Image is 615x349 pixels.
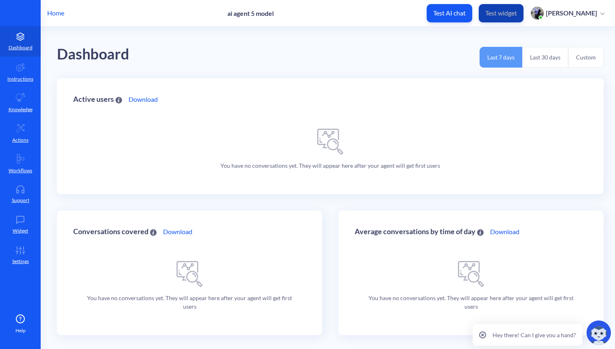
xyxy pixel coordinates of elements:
p: Workflows [9,167,32,174]
p: [PERSON_NAME] [546,9,597,18]
div: Active users [73,95,122,103]
p: Actions [12,136,28,144]
p: You have no conversations yet. They will appear here after your agent will get first users [81,294,298,311]
p: Widget [13,227,28,235]
p: Test widget [485,9,517,17]
p: Home [47,8,64,18]
p: Hey there! Can I give you a hand? [493,331,576,339]
p: ai agent 5 model [227,9,274,17]
a: Download [490,227,519,237]
div: Dashboard [57,43,129,66]
p: You have no conversations yet. They will appear here after your agent will get first users [363,294,579,311]
span: Help [15,327,26,334]
p: Knowledge [9,106,33,113]
p: Dashboard [9,44,33,51]
button: Custom [568,47,604,68]
p: Settings [12,258,29,265]
button: Last 30 days [522,47,568,68]
button: Test widget [479,4,523,22]
img: copilot-icon.svg [587,320,611,345]
p: Instructions [7,75,33,83]
p: Test AI chat [433,9,466,17]
div: Average conversations by time of day [355,228,484,235]
img: user photo [531,7,544,20]
button: user photo[PERSON_NAME] [527,6,608,20]
a: Download [129,94,158,104]
p: Support [12,197,29,204]
a: Download [163,227,192,237]
button: Test AI chat [427,4,472,22]
div: Conversations covered [73,228,157,235]
p: You have no conversations yet. They will appear here after your agent will get first users [220,161,440,170]
button: Last 7 days [480,47,522,68]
